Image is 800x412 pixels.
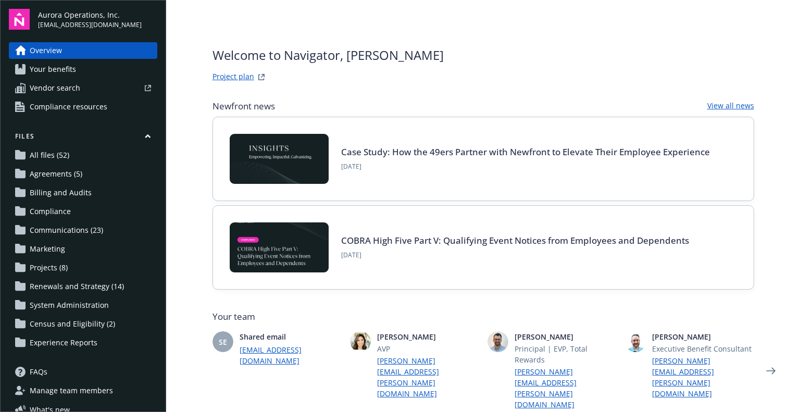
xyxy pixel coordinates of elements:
span: SE [219,336,227,347]
span: [DATE] [341,251,689,260]
a: Project plan [213,71,254,83]
a: System Administration [9,297,157,314]
a: Experience Reports [9,334,157,351]
span: Shared email [240,331,342,342]
span: System Administration [30,297,109,314]
img: Card Image - INSIGHTS copy.png [230,134,329,184]
span: Census and Eligibility (2) [30,316,115,332]
span: Compliance [30,203,71,220]
a: Renewals and Strategy (14) [9,278,157,295]
a: Next [762,363,779,379]
span: All files (52) [30,147,69,164]
span: Projects (8) [30,259,68,276]
img: photo [488,331,508,352]
a: [PERSON_NAME][EMAIL_ADDRESS][PERSON_NAME][DOMAIN_NAME] [515,366,617,410]
span: FAQs [30,364,47,380]
span: Principal | EVP, Total Rewards [515,343,617,365]
span: [EMAIL_ADDRESS][DOMAIN_NAME] [38,20,142,30]
a: Agreements (5) [9,166,157,182]
span: Manage team members [30,382,113,399]
span: Renewals and Strategy (14) [30,278,124,295]
a: Billing and Audits [9,184,157,201]
span: [DATE] [341,162,710,171]
a: Your benefits [9,61,157,78]
button: Files [9,132,157,145]
a: [PERSON_NAME][EMAIL_ADDRESS][PERSON_NAME][DOMAIN_NAME] [377,355,479,399]
img: photo [625,331,646,352]
a: Projects (8) [9,259,157,276]
a: COBRA High Five Part V: Qualifying Event Notices from Employees and Dependents [341,234,689,246]
button: Aurora Operations, Inc.[EMAIL_ADDRESS][DOMAIN_NAME] [38,9,157,30]
span: Compliance resources [30,98,107,115]
a: Compliance [9,203,157,220]
a: [PERSON_NAME][EMAIL_ADDRESS][PERSON_NAME][DOMAIN_NAME] [652,355,754,399]
span: Marketing [30,241,65,257]
span: Experience Reports [30,334,97,351]
span: Communications (23) [30,222,103,239]
a: Vendor search [9,80,157,96]
a: Marketing [9,241,157,257]
span: Newfront news [213,100,275,113]
span: Executive Benefit Consultant [652,343,754,354]
a: View all news [707,100,754,113]
a: [EMAIL_ADDRESS][DOMAIN_NAME] [240,344,342,366]
span: Billing and Audits [30,184,92,201]
a: Compliance resources [9,98,157,115]
span: AVP [377,343,479,354]
a: projectPlanWebsite [255,71,268,83]
span: Aurora Operations, Inc. [38,9,142,20]
img: photo [350,331,371,352]
span: Overview [30,42,62,59]
a: Communications (23) [9,222,157,239]
a: Census and Eligibility (2) [9,316,157,332]
span: Welcome to Navigator , [PERSON_NAME] [213,46,444,65]
span: Vendor search [30,80,80,96]
img: navigator-logo.svg [9,9,30,30]
img: BLOG-Card Image - Compliance - COBRA High Five Pt 5 - 09-11-25.jpg [230,222,329,272]
span: Agreements (5) [30,166,82,182]
a: FAQs [9,364,157,380]
a: All files (52) [9,147,157,164]
a: Manage team members [9,382,157,399]
span: Your benefits [30,61,76,78]
span: Your team [213,310,754,323]
a: Case Study: How the 49ers Partner with Newfront to Elevate Their Employee Experience [341,146,710,158]
a: Overview [9,42,157,59]
span: [PERSON_NAME] [515,331,617,342]
span: [PERSON_NAME] [652,331,754,342]
span: [PERSON_NAME] [377,331,479,342]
